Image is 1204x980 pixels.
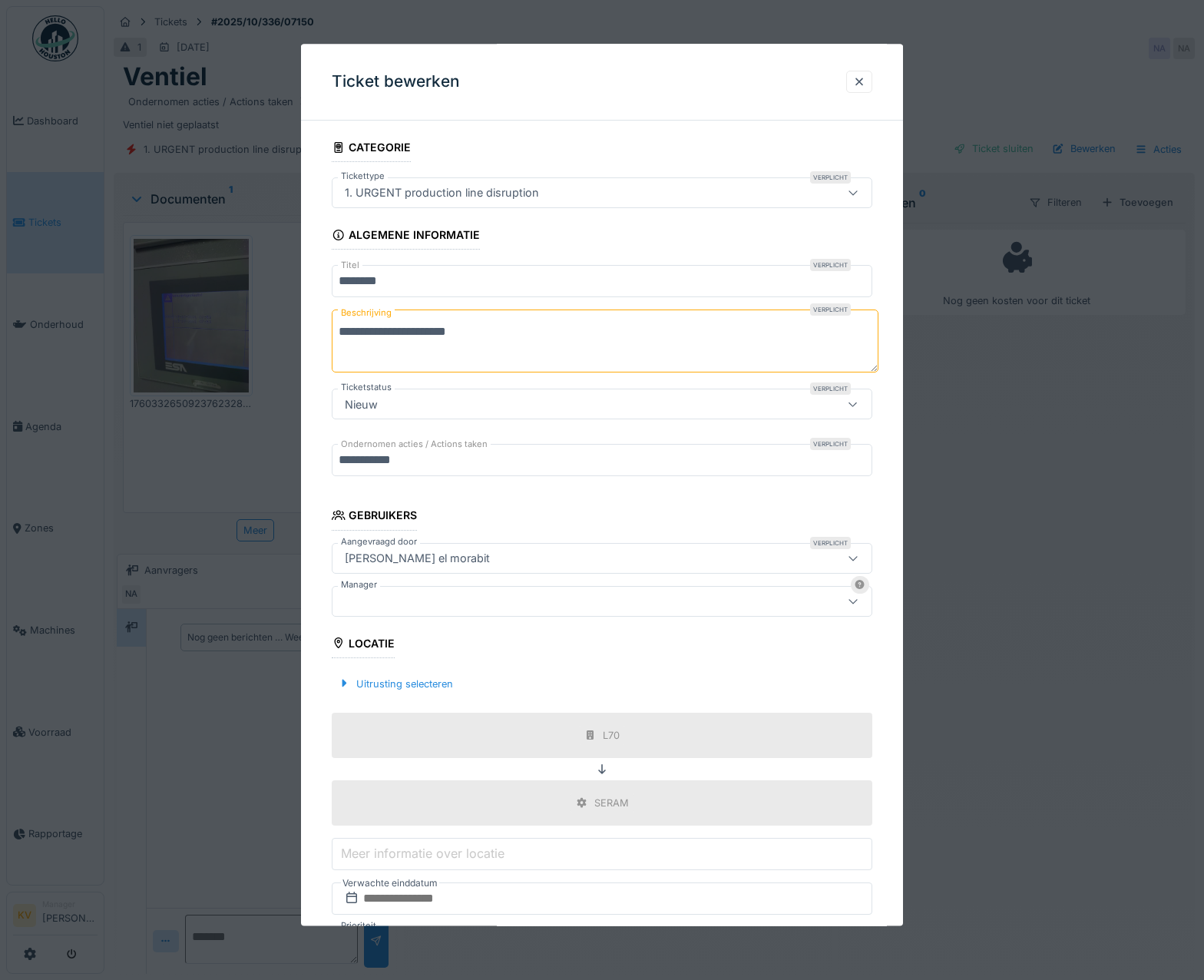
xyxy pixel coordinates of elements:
[338,535,420,548] label: Aangevraagd door
[339,396,384,413] div: Nieuw
[810,383,851,396] div: Verplicht
[810,439,851,451] div: Verplicht
[810,172,851,184] div: Verplicht
[332,224,480,250] div: Algemene informatie
[810,304,851,316] div: Verplicht
[810,260,851,272] div: Verplicht
[338,439,491,452] label: Ondernomen acties / Actions taken
[338,919,379,932] label: Prioriteit
[332,72,460,91] h3: Ticket bewerken
[332,674,459,694] div: Uitrusting selecteren
[338,260,362,273] label: Titel
[338,578,380,591] label: Manager
[332,632,395,658] div: Locatie
[338,171,388,184] label: Tickettype
[339,550,496,567] div: [PERSON_NAME] el morabit
[594,796,629,810] div: SERAM
[332,505,417,531] div: Gebruikers
[338,845,508,863] label: Meer informatie over locatie
[810,537,851,549] div: Verplicht
[338,382,395,395] label: Ticketstatus
[603,728,620,743] div: L70
[338,304,395,323] label: Beschrijving
[332,136,411,162] div: Categorie
[341,875,439,892] label: Verwachte einddatum
[339,185,545,202] div: 1. URGENT production line disruption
